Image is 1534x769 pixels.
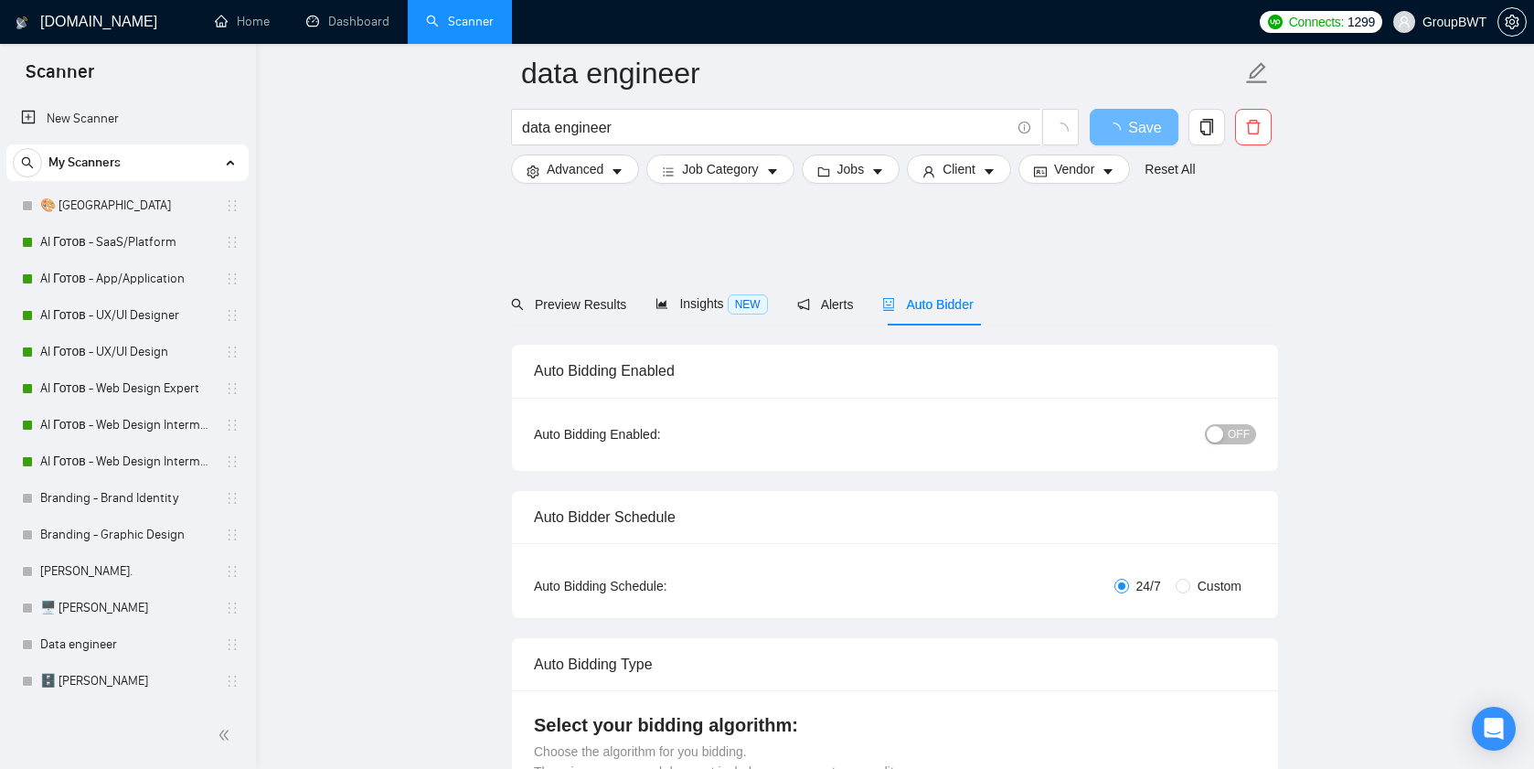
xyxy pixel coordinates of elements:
[511,155,639,184] button: settingAdvancedcaret-down
[1472,707,1516,751] div: Open Intercom Messenger
[907,155,1011,184] button: userClientcaret-down
[225,235,240,250] span: holder
[1348,12,1375,32] span: 1299
[225,345,240,359] span: holder
[40,553,214,590] a: [PERSON_NAME].
[1245,61,1269,85] span: edit
[225,418,240,433] span: holder
[40,261,214,297] a: AI Готов - App/Application
[16,8,28,37] img: logo
[13,148,42,177] button: search
[21,101,234,137] a: New Scanner
[728,294,768,315] span: NEW
[1235,109,1272,145] button: delete
[766,165,779,178] span: caret-down
[225,308,240,323] span: holder
[1188,109,1225,145] button: copy
[682,159,758,179] span: Job Category
[1052,123,1069,139] span: loading
[225,528,240,542] span: holder
[40,407,214,443] a: AI Готов - Web Design Intermediate минус Developer
[611,165,623,178] span: caret-down
[1268,15,1283,29] img: upwork-logo.png
[1189,119,1224,135] span: copy
[40,224,214,261] a: AI Готов - SaaS/Platform
[983,165,996,178] span: caret-down
[218,726,236,744] span: double-left
[225,674,240,689] span: holder
[1018,122,1030,134] span: info-circle
[646,155,794,184] button: barsJob Categorycaret-down
[882,298,895,311] span: robot
[14,156,41,169] span: search
[40,443,214,480] a: AI Готов - Web Design Intermediate минус Development
[11,59,109,97] span: Scanner
[40,480,214,517] a: Branding - Brand Identity
[837,159,865,179] span: Jobs
[534,424,774,444] div: Auto Bidding Enabled:
[547,159,603,179] span: Advanced
[1129,576,1168,596] span: 24/7
[225,272,240,286] span: holder
[655,297,668,310] span: area-chart
[40,517,214,553] a: Branding - Graphic Design
[1398,16,1411,28] span: user
[225,454,240,469] span: holder
[797,298,810,311] span: notification
[521,50,1241,96] input: Scanner name...
[1090,109,1178,145] button: Save
[882,297,973,312] span: Auto Bidder
[225,381,240,396] span: holder
[225,491,240,506] span: holder
[511,297,626,312] span: Preview Results
[1034,165,1047,178] span: idcard
[534,576,774,596] div: Auto Bidding Schedule:
[215,14,270,29] a: homeHome
[40,297,214,334] a: AI Готов - UX/UI Designer
[534,638,1256,690] div: Auto Bidding Type
[871,165,884,178] span: caret-down
[40,187,214,224] a: 🎨 [GEOGRAPHIC_DATA]
[522,116,1010,139] input: Search Freelance Jobs...
[922,165,935,178] span: user
[225,637,240,652] span: holder
[817,165,830,178] span: folder
[511,298,524,311] span: search
[802,155,900,184] button: folderJobscaret-down
[40,370,214,407] a: AI Готов - Web Design Expert
[1236,119,1271,135] span: delete
[1228,424,1250,444] span: OFF
[225,198,240,213] span: holder
[1497,7,1527,37] button: setting
[1498,15,1526,29] span: setting
[40,700,214,736] a: ETL
[306,14,389,29] a: dashboardDashboard
[40,626,214,663] a: Data engineer
[527,165,539,178] span: setting
[1128,116,1161,139] span: Save
[1497,15,1527,29] a: setting
[1102,165,1114,178] span: caret-down
[1145,159,1195,179] a: Reset All
[662,165,675,178] span: bars
[6,101,249,137] li: New Scanner
[48,144,121,181] span: My Scanners
[1289,12,1344,32] span: Connects:
[943,159,975,179] span: Client
[1106,123,1128,137] span: loading
[1018,155,1130,184] button: idcardVendorcaret-down
[534,712,1256,738] h4: Select your bidding algorithm:
[426,14,494,29] a: searchScanner
[1054,159,1094,179] span: Vendor
[655,296,767,311] span: Insights
[797,297,854,312] span: Alerts
[1190,576,1249,596] span: Custom
[534,491,1256,543] div: Auto Bidder Schedule
[40,663,214,700] a: 🗄️ [PERSON_NAME]
[40,590,214,626] a: 🖥️ [PERSON_NAME]
[225,601,240,615] span: holder
[534,345,1256,397] div: Auto Bidding Enabled
[225,564,240,579] span: holder
[40,334,214,370] a: AI Готов - UX/UI Design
